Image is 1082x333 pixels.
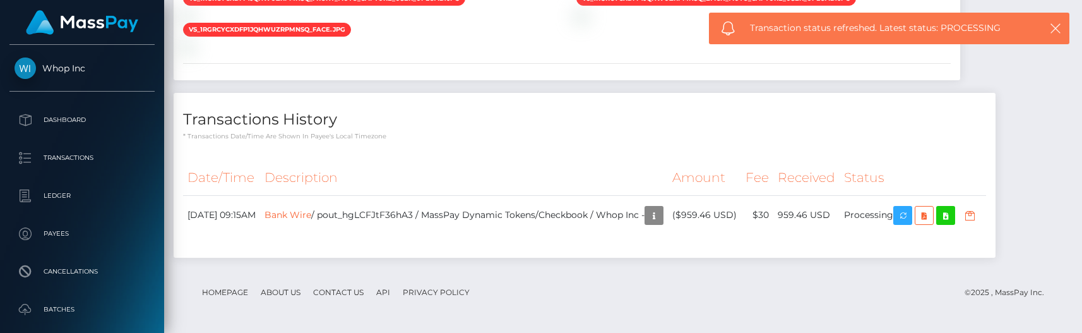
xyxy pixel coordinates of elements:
th: Received [773,160,840,195]
a: Ledger [9,180,155,212]
td: / pout_hgLCFJtF36hA3 / MassPay Dynamic Tokens/Checkbook / Whop Inc - [260,195,668,235]
p: Payees [15,224,150,243]
th: Date/Time [183,160,260,195]
td: 959.46 USD [773,195,840,235]
a: Homepage [197,282,253,302]
p: * Transactions date/time are shown in payee's local timezone [183,131,986,141]
p: Batches [15,300,150,319]
img: vr_1RgrFSCXdfp1jQhWCsDHVKSjfile_1RgrDeCXdfp1jQhWYMVmr3zI [183,11,193,21]
td: Processing [840,195,986,235]
a: Contact Us [308,282,369,302]
th: Description [260,160,668,195]
a: API [371,282,395,302]
a: Privacy Policy [398,282,475,302]
td: ($959.46 USD) [668,195,741,235]
a: Payees [9,218,155,250]
div: © 2025 , MassPay Inc. [965,286,1054,300]
img: vr_1RgrFSCXdfp1jQhWCsDHVKSjfile_1RgrFMCXdfp1jQhWCBNqObM0 [183,42,193,52]
td: $30 [741,195,773,235]
p: Ledger [15,186,150,205]
p: Dashboard [15,111,150,130]
h4: Transactions History [183,109,986,131]
img: vr_1RgrFSCXdfp1jQhWCsDHVKSjfile_1RgrDtCXdfp1jQhW4xmlkB4q [576,11,586,21]
a: Batches [9,294,155,325]
a: About Us [256,282,306,302]
th: Fee [741,160,773,195]
span: vs_1RgrCYCXdfp1jQhWuzrpmnSq_face.jpg [183,23,351,37]
a: Cancellations [9,256,155,288]
img: MassPay Logo [26,10,138,35]
span: Transaction status refreshed. Latest status: PROCESSING [750,21,1023,35]
a: Transactions [9,142,155,174]
p: Cancellations [15,262,150,281]
span: Whop Inc [9,63,155,74]
a: Dashboard [9,104,155,136]
img: Whop Inc [15,58,36,79]
td: [DATE] 09:15AM [183,195,260,235]
th: Status [840,160,986,195]
th: Amount [668,160,741,195]
a: Bank Wire [265,209,311,220]
p: Transactions [15,148,150,167]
